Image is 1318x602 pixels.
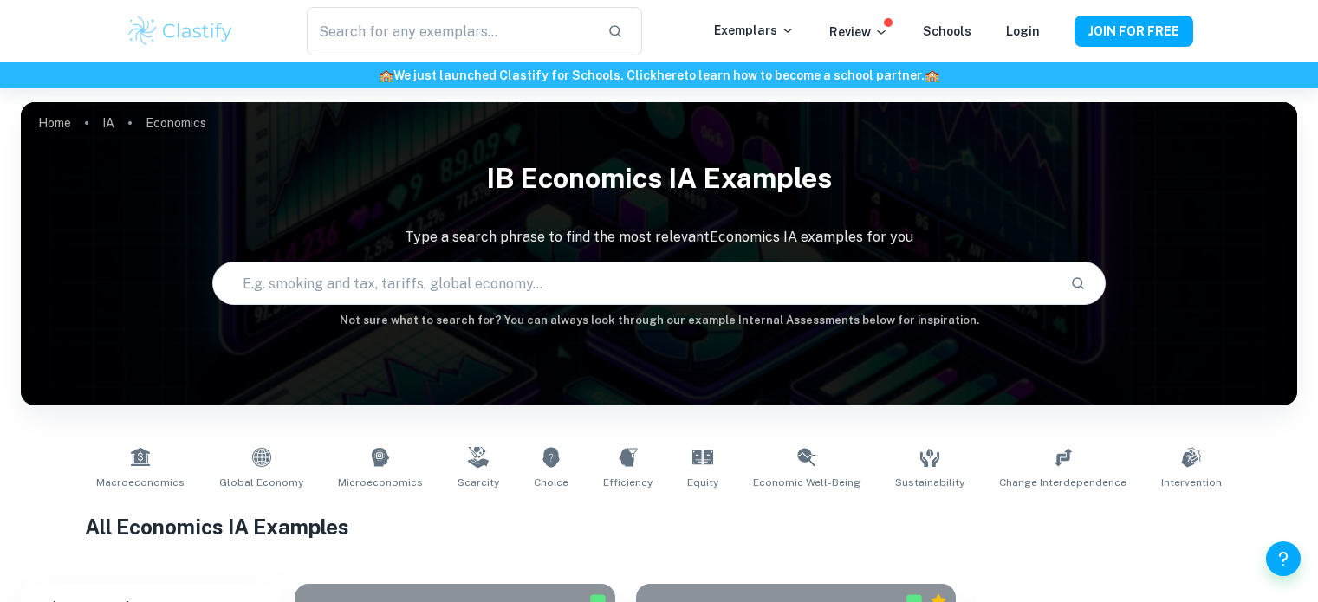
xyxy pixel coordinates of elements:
[102,111,114,135] a: IA
[85,511,1234,542] h1: All Economics IA Examples
[829,23,888,42] p: Review
[657,68,684,82] a: here
[714,21,795,40] p: Exemplars
[1075,16,1193,47] button: JOIN FOR FREE
[1063,269,1093,298] button: Search
[38,111,71,135] a: Home
[21,312,1297,329] h6: Not sure what to search for? You can always look through our example Internal Assessments below f...
[338,475,423,490] span: Microeconomics
[219,475,303,490] span: Global Economy
[458,475,499,490] span: Scarcity
[126,14,236,49] img: Clastify logo
[895,475,964,490] span: Sustainability
[923,24,971,38] a: Schools
[96,475,185,490] span: Macroeconomics
[1161,475,1222,490] span: Intervention
[379,68,393,82] span: 🏫
[21,227,1297,248] p: Type a search phrase to find the most relevant Economics IA examples for you
[603,475,653,490] span: Efficiency
[21,151,1297,206] h1: IB Economics IA examples
[213,259,1056,307] input: E.g. smoking and tax, tariffs, global economy...
[687,475,718,490] span: Equity
[1006,24,1040,38] a: Login
[307,7,593,55] input: Search for any exemplars...
[146,113,206,133] p: Economics
[1266,541,1301,576] button: Help and Feedback
[3,66,1315,85] h6: We just launched Clastify for Schools. Click to learn how to become a school partner.
[753,475,860,490] span: Economic Well-Being
[925,68,939,82] span: 🏫
[534,475,568,490] span: Choice
[999,475,1126,490] span: Change Interdependence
